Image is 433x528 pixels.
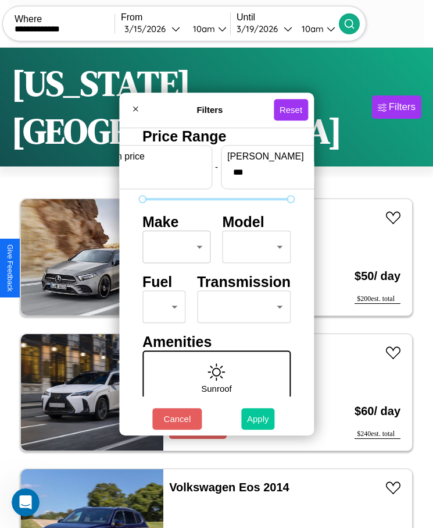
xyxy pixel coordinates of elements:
button: Filters [372,95,421,119]
div: Give Feedback [6,244,14,292]
h1: [US_STATE][GEOGRAPHIC_DATA] [12,59,372,155]
iframe: Intercom live chat [12,488,40,516]
h3: $ 50 / day [355,258,400,295]
div: 3 / 15 / 2026 [124,23,171,34]
a: Volkswagen Eos 2014 [169,481,289,494]
div: $ 240 est. total [355,430,400,439]
button: Apply [241,408,275,430]
button: 10am [184,23,230,35]
div: 3 / 19 / 2026 [237,23,284,34]
h4: Transmission [197,274,291,290]
h4: Amenities [142,334,291,350]
h4: Model [223,214,291,231]
h4: Make [142,214,211,231]
button: Reset [274,99,308,121]
h4: Price Range [142,128,291,145]
h4: Fuel [142,274,185,290]
label: [PERSON_NAME] [227,151,326,162]
button: Cancel [152,408,202,430]
p: Sunroof [201,381,232,396]
label: From [121,12,230,23]
div: 10am [187,23,218,34]
div: 10am [296,23,327,34]
label: Until [237,12,339,23]
button: 3/15/2026 [121,23,184,35]
button: 10am [292,23,339,35]
h3: $ 60 / day [355,393,400,430]
p: - [215,159,218,175]
label: Where [15,14,114,24]
label: min price [107,151,206,162]
h4: Filters [146,105,274,115]
div: Filters [389,101,416,113]
div: $ 200 est. total [355,295,400,304]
